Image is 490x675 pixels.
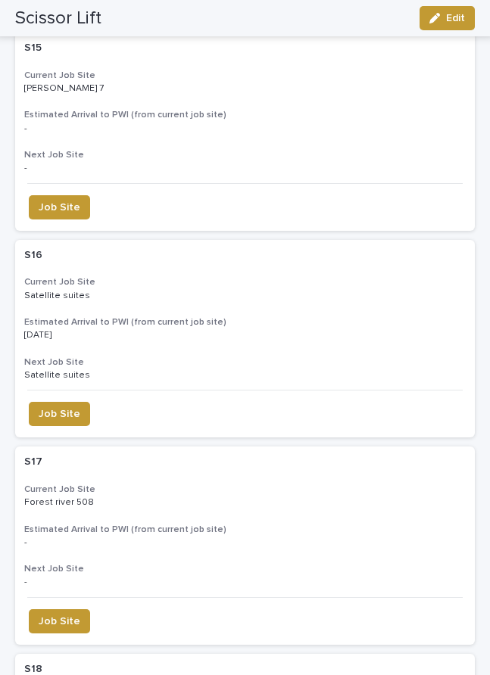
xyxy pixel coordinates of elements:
[29,195,90,219] button: Job Site
[24,316,466,328] h3: Estimated Arrival to PWI (from current job site)
[24,149,466,161] h3: Next Job Site
[39,614,80,629] span: Job Site
[39,406,80,421] span: Job Site
[24,123,289,134] p: -
[15,240,475,438] a: S16S16 Current Job SiteSatellite suitesSatellite suites Estimated Arrival to PWI (from current jo...
[24,330,289,341] p: [DATE]
[24,453,45,468] p: S17
[24,246,45,262] p: S16
[24,367,93,381] p: Satellite suites
[24,356,466,369] h3: Next Job Site
[15,8,101,30] h2: Scissor Lift
[24,39,45,54] p: S15
[24,563,466,575] h3: Next Job Site
[29,609,90,633] button: Job Site
[24,484,466,496] h3: Current Job Site
[39,200,80,215] span: Job Site
[24,276,466,288] h3: Current Job Site
[24,494,97,508] p: Forest river 508
[24,524,466,536] h3: Estimated Arrival to PWI (from current job site)
[24,160,30,173] p: -
[24,537,289,548] p: -
[446,13,465,23] span: Edit
[420,6,475,30] button: Edit
[24,574,30,587] p: -
[24,109,466,121] h3: Estimated Arrival to PWI (from current job site)
[29,402,90,426] button: Job Site
[24,288,93,301] p: Satellite suites
[24,80,107,94] p: [PERSON_NAME] 7
[15,33,475,231] a: S15S15 Current Job Site[PERSON_NAME] 7[PERSON_NAME] 7 Estimated Arrival to PWI (from current job ...
[24,70,466,82] h3: Current Job Site
[15,446,475,645] a: S17S17 Current Job SiteForest river 508Forest river 508 Estimated Arrival to PWI (from current jo...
